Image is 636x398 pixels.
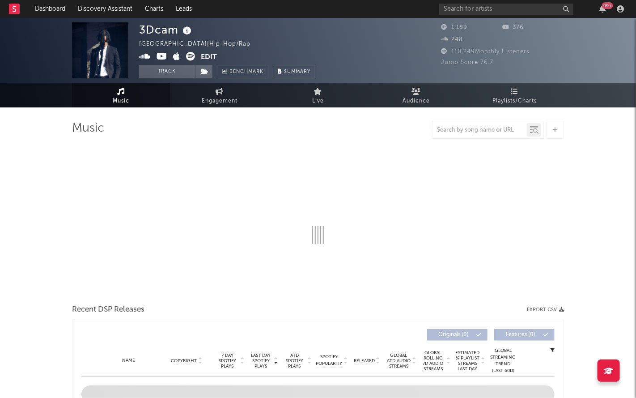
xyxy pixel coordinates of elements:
[493,96,537,107] span: Playlists/Charts
[466,83,564,107] a: Playlists/Charts
[113,96,130,107] span: Music
[139,39,271,50] div: [GEOGRAPHIC_DATA] | Hip-Hop/Rap
[273,65,315,78] button: Summary
[455,350,480,372] span: Estimated % Playlist Streams Last Day
[283,353,306,369] span: ATD Spotify Plays
[441,49,530,55] span: 110,249 Monthly Listeners
[139,65,195,78] button: Track
[503,25,524,30] span: 376
[170,83,269,107] a: Engagement
[312,96,324,107] span: Live
[99,357,158,364] div: Name
[403,96,430,107] span: Audience
[316,354,343,367] span: Spotify Popularity
[354,358,375,364] span: Released
[72,83,170,107] a: Music
[269,83,367,107] a: Live
[201,52,217,63] button: Edit
[72,304,144,315] span: Recent DSP Releases
[602,2,613,9] div: 99 +
[139,22,194,37] div: 3Dcam
[441,60,493,65] span: Jump Score: 76.7
[427,329,488,341] button: Originals(0)
[171,358,197,364] span: Copyright
[433,332,474,338] span: Originals ( 0 )
[432,127,527,134] input: Search by song name or URL
[216,353,239,369] span: 7 Day Spotify Plays
[494,329,555,341] button: Features(0)
[441,25,467,30] span: 1,189
[500,332,541,338] span: Features ( 0 )
[439,4,573,15] input: Search for artists
[421,350,445,372] span: Global Rolling 7D Audio Streams
[599,5,606,13] button: 99+
[202,96,237,107] span: Engagement
[217,65,268,78] a: Benchmark
[284,69,310,74] span: Summary
[527,307,564,312] button: Export CSV
[229,67,263,77] span: Benchmark
[249,353,273,369] span: Last Day Spotify Plays
[367,83,466,107] a: Audience
[386,353,411,369] span: Global ATD Audio Streams
[490,347,517,374] div: Global Streaming Trend (Last 60D)
[441,37,463,43] span: 248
